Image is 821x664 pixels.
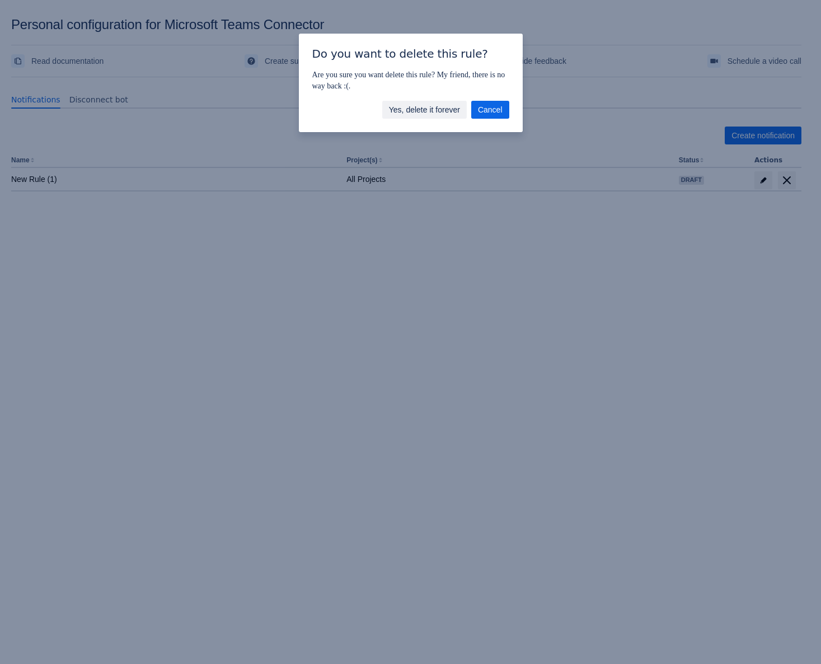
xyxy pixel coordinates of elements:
[382,101,467,119] button: Yes, delete it forever
[312,47,488,60] span: Do you want to delete this rule?
[312,69,509,92] p: Are you sure you want delete this rule? My friend, there is no way back :(.
[478,101,503,119] span: Cancel
[389,101,460,119] span: Yes, delete it forever
[471,101,509,119] button: Cancel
